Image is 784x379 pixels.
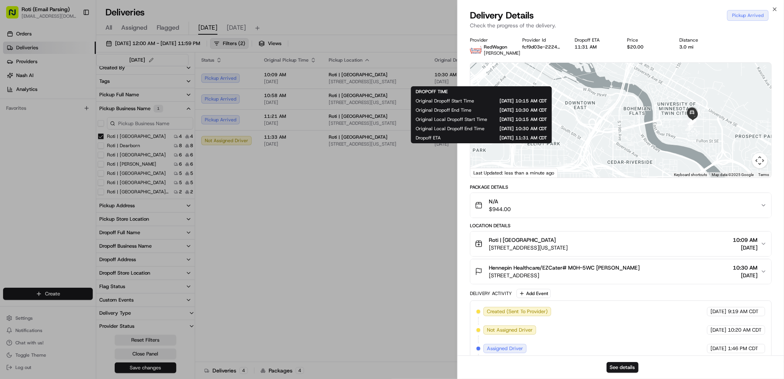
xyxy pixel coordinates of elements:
[470,223,772,229] div: Location Details
[64,119,67,126] span: •
[484,50,520,56] span: [PERSON_NAME]
[416,116,487,122] span: Original Local Dropoff Start Time
[728,345,758,352] span: 1:46 PM CDT
[710,327,726,334] span: [DATE]
[758,173,769,177] a: Terms
[131,76,140,85] button: Start new chat
[489,264,640,272] span: Hennepin Healthcare/EZCater# M0H-5WC [PERSON_NAME]
[679,44,719,50] div: 3.0 mi
[472,168,498,178] img: Google
[73,151,124,159] span: API Documentation
[35,81,106,87] div: We're available if you need us!
[8,8,23,23] img: Nash
[710,345,726,352] span: [DATE]
[497,126,547,132] span: [DATE] 10:30 AM CDT
[487,327,533,334] span: Not Assigned Driver
[489,236,556,244] span: Roti | [GEOGRAPHIC_DATA]
[62,148,127,162] a: 💻API Documentation
[8,100,52,106] div: Past conversations
[575,44,615,50] div: 11:31 AM
[15,151,59,159] span: Knowledge Base
[575,37,615,43] div: Dropoff ETA
[470,193,771,218] button: N/A$944.00
[733,236,757,244] span: 10:09 AM
[470,231,771,256] button: Roti | [GEOGRAPHIC_DATA][STREET_ADDRESS][US_STATE]10:09 AM[DATE]
[728,308,759,315] span: 9:19 AM CDT
[733,264,757,272] span: 10:30 AM
[470,37,510,43] div: Provider
[489,205,511,213] span: $944.00
[16,74,30,87] img: 9188753566659_6852d8bf1fb38e338040_72.png
[15,120,22,126] img: 1736555255976-a54dd68f-1ca7-489b-9aae-adbdc363a1c4
[119,99,140,108] button: See all
[733,244,757,252] span: [DATE]
[522,37,562,43] div: Provider Id
[8,152,14,158] div: 📗
[24,119,62,126] span: [PERSON_NAME]
[522,44,562,50] button: fcf9d03e-2224-3669-e3e2-08060a7d4c75
[487,345,523,352] span: Assigned Driver
[416,126,485,132] span: Original Local Dropoff End Time
[470,184,772,190] div: Package Details
[35,74,126,81] div: Start new chat
[416,135,441,141] span: Dropoff ETA
[712,173,754,177] span: Map data ©2025 Google
[472,168,498,178] a: Open this area in Google Maps (opens a new window)
[470,22,772,29] p: Check the progress of the delivery.
[674,172,707,178] button: Keyboard shortcuts
[679,37,719,43] div: Distance
[733,272,757,279] span: [DATE]
[500,116,547,122] span: [DATE] 10:15 AM CDT
[453,135,547,141] span: [DATE] 11:31 AM CDT
[416,98,474,104] span: Original Dropoff Start Time
[8,31,140,43] p: Welcome 👋
[489,198,511,205] span: N/A
[8,74,22,87] img: 1736555255976-a54dd68f-1ca7-489b-9aae-adbdc363a1c4
[728,327,762,334] span: 10:20 AM CDT
[517,289,551,298] button: Add Event
[20,50,127,58] input: Clear
[484,107,547,113] span: [DATE] 10:30 AM CDT
[710,308,726,315] span: [DATE]
[470,290,512,297] div: Delivery Activity
[416,89,448,95] span: DROPOFF TIME
[68,119,84,126] span: [DATE]
[682,119,697,134] div: 1
[54,170,93,176] a: Powered byPylon
[489,272,640,279] span: [STREET_ADDRESS]
[752,153,767,168] button: Map camera controls
[607,362,639,373] button: See details
[65,152,71,158] div: 💻
[470,259,771,284] button: Hennepin Healthcare/EZCater# M0H-5WC [PERSON_NAME][STREET_ADDRESS]10:30 AM[DATE]
[487,308,548,315] span: Created (Sent To Provider)
[470,44,482,56] img: time_to_eat_nevada_logo
[484,44,507,50] span: RedWagon
[486,98,547,104] span: [DATE] 10:15 AM CDT
[8,112,20,124] img: Masood Aslam
[489,244,568,252] span: [STREET_ADDRESS][US_STATE]
[416,107,471,113] span: Original Dropoff End Time
[470,168,558,178] div: Last Updated: less than a minute ago
[5,148,62,162] a: 📗Knowledge Base
[77,170,93,176] span: Pylon
[627,37,667,43] div: Price
[470,9,534,22] span: Delivery Details
[627,44,667,50] div: $20.00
